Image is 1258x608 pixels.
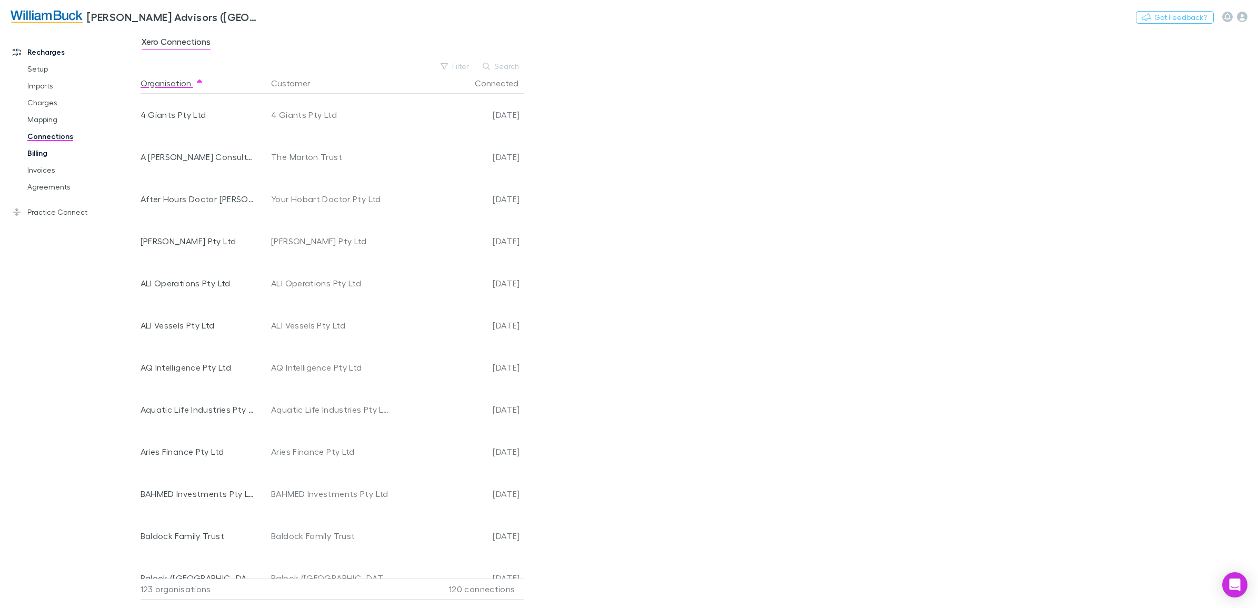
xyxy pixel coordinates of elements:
a: Practice Connect [2,204,148,221]
button: Filter [435,60,475,73]
div: Balook ([GEOGRAPHIC_DATA]) Pty Ltd [271,557,390,599]
div: Balook ([GEOGRAPHIC_DATA]) Pty Ltd [141,557,257,599]
div: Aquatic Life Industries Pty Ltd [271,388,390,431]
div: 4 Giants Pty Ltd [271,94,390,136]
div: [DATE] [394,262,520,304]
div: Baldock Family Trust [141,515,257,557]
div: 120 connections [393,579,520,600]
div: BAHMED Investments Pty Ltd [141,473,257,515]
div: [DATE] [394,473,520,515]
div: Baldock Family Trust [271,515,390,557]
div: 123 organisations [141,579,267,600]
a: Agreements [17,178,148,195]
div: [DATE] [394,94,520,136]
a: Imports [17,77,148,94]
div: [DATE] [394,557,520,599]
button: Customer [271,73,323,94]
a: Setup [17,61,148,77]
div: After Hours Doctor [PERSON_NAME] [141,178,257,220]
div: ALI Vessels Pty Ltd [141,304,257,346]
div: Aries Finance Pty Ltd [271,431,390,473]
div: [PERSON_NAME] Pty Ltd [141,220,257,262]
div: ALI Operations Pty Ltd [141,262,257,304]
a: [PERSON_NAME] Advisors ([GEOGRAPHIC_DATA]) Pty Ltd [4,4,267,29]
div: [PERSON_NAME] Pty Ltd [271,220,390,262]
div: ALI Vessels Pty Ltd [271,304,390,346]
img: William Buck Advisors (WA) Pty Ltd's Logo [11,11,83,23]
div: 4 Giants Pty Ltd [141,94,257,136]
a: Billing [17,145,148,162]
a: Invoices [17,162,148,178]
div: [DATE] [394,431,520,473]
button: Search [477,60,525,73]
div: Aquatic Life Industries Pty Ltd [141,388,257,431]
h3: [PERSON_NAME] Advisors ([GEOGRAPHIC_DATA]) Pty Ltd [87,11,261,23]
a: Recharges [2,44,148,61]
div: Open Intercom Messenger [1222,572,1247,597]
span: Xero Connections [142,36,211,50]
div: [DATE] [394,515,520,557]
div: ALI Operations Pty Ltd [271,262,390,304]
button: Got Feedback? [1136,11,1214,24]
div: Your Hobart Doctor Pty Ltd [271,178,390,220]
div: The Marton Trust [271,136,390,178]
div: AQ Intelligence Pty Ltd [141,346,257,388]
div: A [PERSON_NAME] Consultancy [141,136,257,178]
div: BAHMED Investments Pty Ltd [271,473,390,515]
button: Organisation [141,73,204,94]
a: Charges [17,94,148,111]
div: [DATE] [394,388,520,431]
a: Connections [17,128,148,145]
div: [DATE] [394,304,520,346]
a: Mapping [17,111,148,128]
div: [DATE] [394,346,520,388]
div: [DATE] [394,136,520,178]
div: Aries Finance Pty Ltd [141,431,257,473]
div: [DATE] [394,178,520,220]
div: [DATE] [394,220,520,262]
div: AQ Intelligence Pty Ltd [271,346,390,388]
button: Connected [475,73,531,94]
